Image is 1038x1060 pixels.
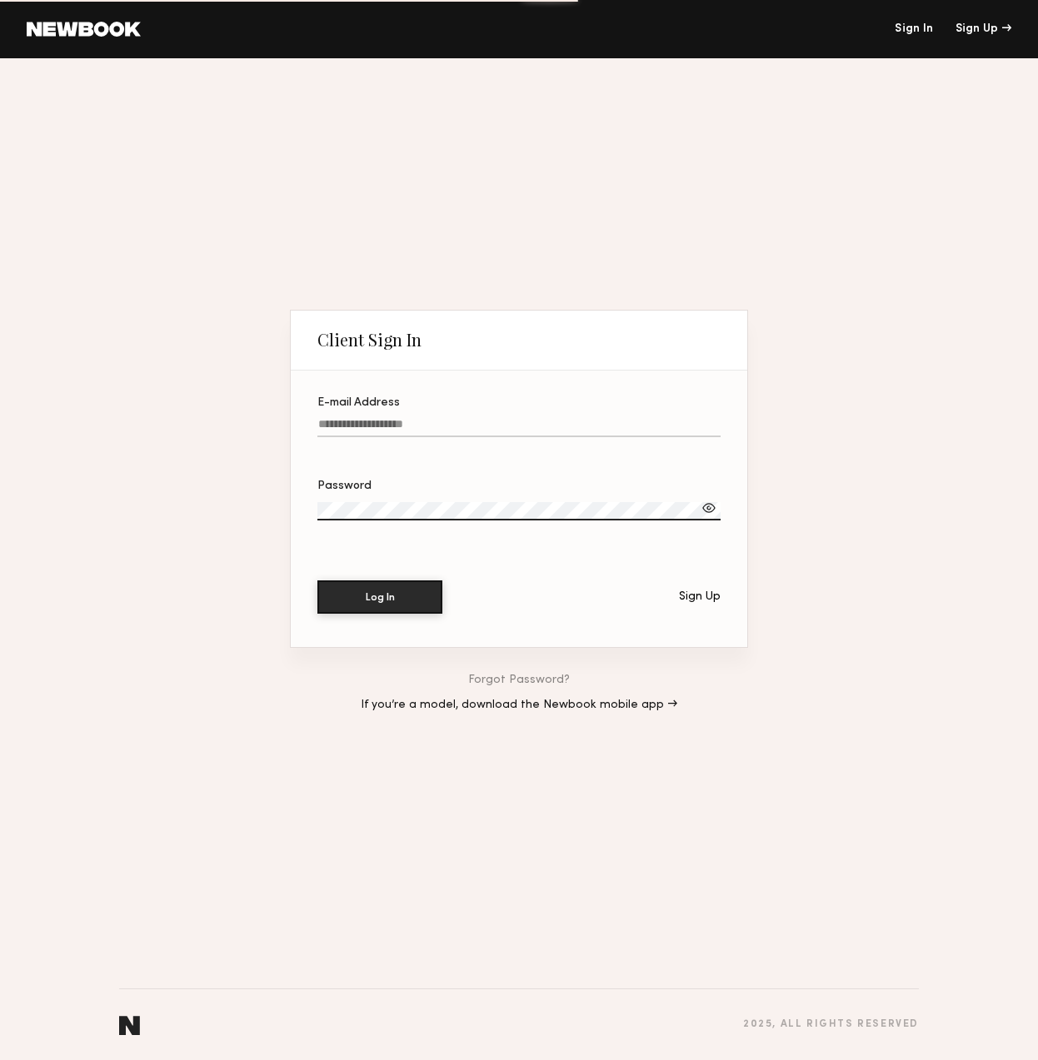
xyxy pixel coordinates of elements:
a: Sign In [895,23,933,35]
button: Log In [317,580,442,614]
div: Sign Up [956,23,1011,35]
div: Password [317,480,721,492]
div: 2025 , all rights reserved [743,1019,919,1030]
a: Forgot Password? [468,674,570,686]
div: E-mail Address [317,397,721,409]
div: Client Sign In [317,330,422,350]
input: E-mail Address [317,418,721,437]
div: Sign Up [679,591,721,603]
input: Password [317,502,721,520]
a: If you’re a model, download the Newbook mobile app → [361,699,677,711]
